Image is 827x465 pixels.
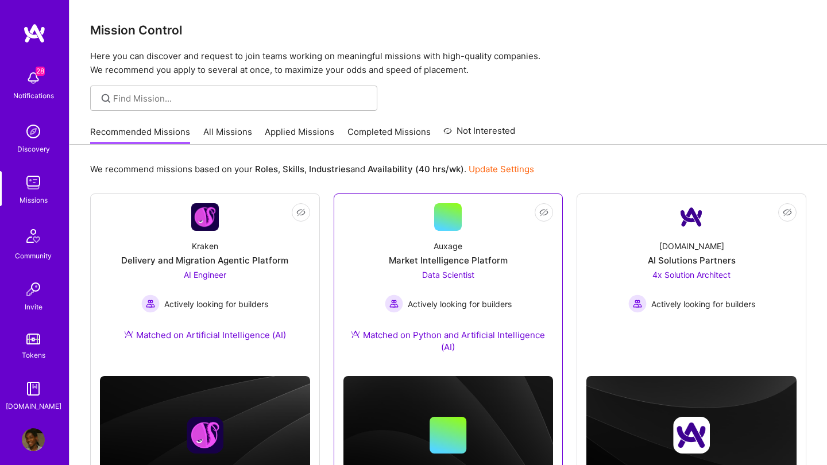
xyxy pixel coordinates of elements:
b: Roles [255,164,278,175]
div: AI Solutions Partners [648,254,736,266]
div: Invite [25,301,42,313]
div: Kraken [192,240,218,252]
img: Actively looking for builders [628,294,647,313]
img: Company Logo [678,203,705,231]
img: User Avatar [22,428,45,451]
span: 28 [36,67,45,76]
span: Actively looking for builders [651,298,755,310]
i: icon SearchGrey [99,92,113,105]
a: All Missions [203,126,252,145]
img: Actively looking for builders [141,294,160,313]
div: Market Intelligence Platform [389,254,508,266]
input: Find Mission... [113,92,369,104]
div: Discovery [17,143,50,155]
div: Matched on Python and Artificial Intelligence (AI) [343,329,554,353]
img: teamwork [22,171,45,194]
img: Invite [22,278,45,301]
span: Actively looking for builders [408,298,512,310]
a: Update Settings [469,164,534,175]
b: Industries [309,164,350,175]
img: logo [23,23,46,44]
div: Delivery and Migration Agentic Platform [121,254,288,266]
div: Community [15,250,52,262]
a: Completed Missions [347,126,431,145]
span: AI Engineer [184,270,226,280]
b: Availability (40 hrs/wk) [368,164,464,175]
img: tokens [26,334,40,344]
a: AuxageMarket Intelligence PlatformData Scientist Actively looking for buildersActively looking fo... [343,203,554,367]
a: Applied Missions [265,126,334,145]
p: Here you can discover and request to join teams working on meaningful missions with high-quality ... [90,49,806,77]
img: discovery [22,120,45,143]
img: Ateam Purple Icon [124,330,133,339]
a: Not Interested [443,124,515,145]
i: icon EyeClosed [539,208,548,217]
div: Missions [20,194,48,206]
h3: Mission Control [90,23,806,37]
img: Ateam Purple Icon [351,330,360,339]
div: Matched on Artificial Intelligence (AI) [124,329,286,341]
span: 4x Solution Architect [652,270,731,280]
p: We recommend missions based on your , , and . [90,163,534,175]
b: Skills [283,164,304,175]
img: Actively looking for builders [385,294,403,313]
div: [DOMAIN_NAME] [6,400,61,412]
a: Company LogoKrakenDelivery and Migration Agentic PlatformAI Engineer Actively looking for builder... [100,203,310,355]
img: Community [20,222,47,250]
div: Tokens [22,349,45,361]
img: Company logo [673,417,710,454]
img: bell [22,67,45,90]
img: guide book [22,377,45,400]
i: icon EyeClosed [296,208,306,217]
div: [DOMAIN_NAME] [659,240,724,252]
img: Company logo [187,417,223,454]
i: icon EyeClosed [783,208,792,217]
a: User Avatar [19,428,48,451]
img: Company Logo [191,203,219,231]
a: Recommended Missions [90,126,190,145]
div: Auxage [434,240,462,252]
span: Actively looking for builders [164,298,268,310]
div: Notifications [13,90,54,102]
a: Company Logo[DOMAIN_NAME]AI Solutions Partners4x Solution Architect Actively looking for builders... [586,203,797,344]
span: Data Scientist [422,270,474,280]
